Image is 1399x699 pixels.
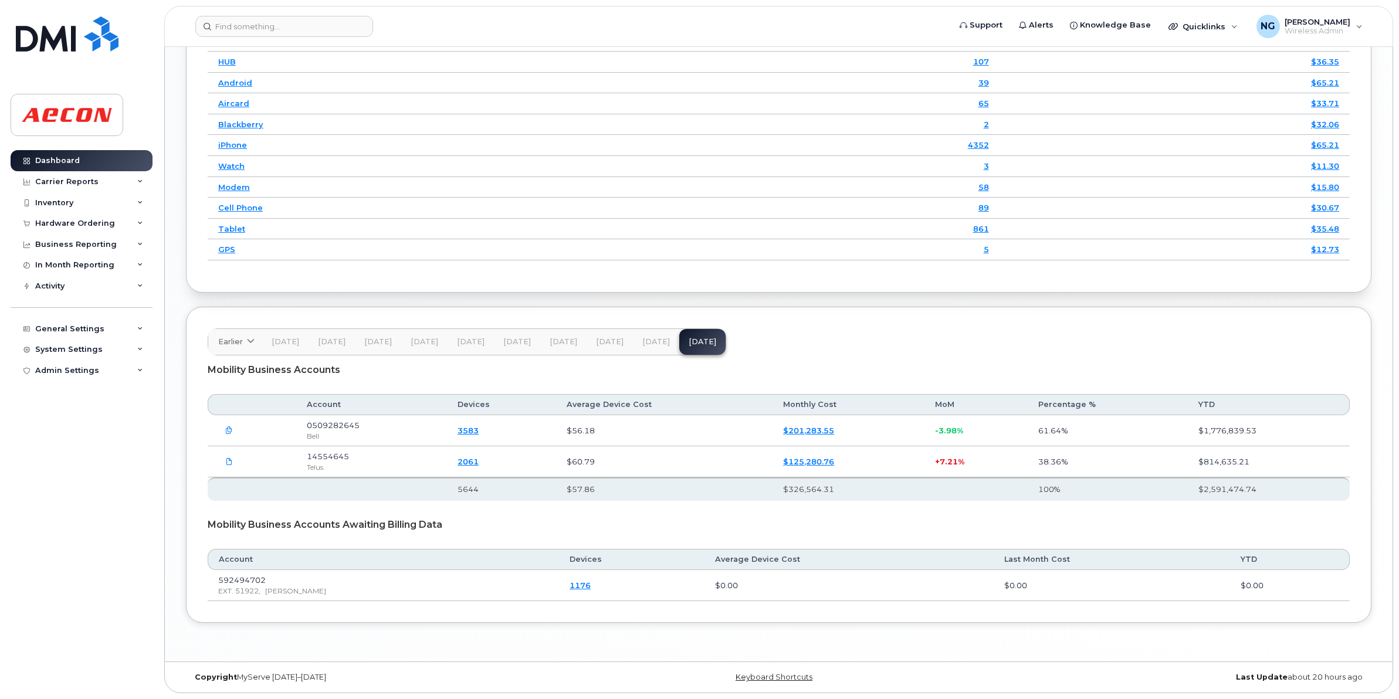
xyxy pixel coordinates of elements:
th: MoM [924,394,1028,415]
th: Account [296,394,447,415]
a: $125,280.76 [783,457,834,466]
a: Aircard [218,99,249,108]
span: [DATE] [550,337,577,347]
span: [DATE] [457,337,485,347]
a: $15.80 [1311,182,1339,192]
span: [DATE] [272,337,299,347]
span: + [935,457,940,466]
a: Tablet [218,224,245,233]
a: 65 [978,99,989,108]
span: [PERSON_NAME] [1285,17,1350,26]
th: 5644 [447,477,556,501]
div: about 20 hours ago [976,673,1371,682]
a: Watch [218,161,245,171]
th: Percentage % [1028,394,1188,415]
a: HUB [218,57,236,66]
span: 7.21% [940,457,964,466]
span: Wireless Admin [1285,26,1350,36]
a: $36.35 [1311,57,1339,66]
span: Bell [307,432,319,440]
span: Telus [307,463,323,471]
span: Alerts [1029,19,1054,31]
td: 38.36% [1028,446,1188,477]
td: $1,776,839.53 [1188,415,1350,446]
span: [PERSON_NAME] [265,586,326,595]
strong: Last Update [1236,673,1288,681]
a: $33.71 [1311,99,1339,108]
th: 100% [1028,477,1188,501]
a: 2061 [458,457,479,466]
a: $65.21 [1311,140,1339,150]
a: Android [218,78,252,87]
td: $814,635.21 [1188,446,1350,477]
a: 4352 [968,140,989,150]
a: Earlier [208,329,262,355]
div: Nicole Guida [1248,15,1371,38]
a: GPS [218,245,235,254]
span: NG [1261,19,1275,33]
a: 58 [978,182,989,192]
a: 39 [978,78,989,87]
div: Mobility Business Accounts Awaiting Billing Data [208,510,1350,539]
a: Support [951,13,1011,37]
span: 0509282645 [307,420,360,430]
a: Cell Phone [218,203,263,212]
span: [DATE] [318,337,345,347]
div: Quicklinks [1160,15,1246,38]
a: 2 [984,120,989,129]
a: Alerts [1011,13,1062,37]
div: Mobility Business Accounts [208,355,1350,385]
th: $57.86 [556,477,773,501]
th: $2,591,474.74 [1188,477,1350,501]
a: Blackberry [218,120,263,129]
td: 61.64% [1028,415,1188,446]
th: YTD [1230,549,1350,570]
td: $0.00 [1230,570,1350,601]
div: MyServe [DATE]–[DATE] [186,673,581,682]
a: $30.67 [1311,203,1339,212]
span: -3.98% [935,426,963,435]
a: $65.21 [1311,78,1339,87]
span: 14554645 [307,452,349,461]
td: $0.00 [994,570,1230,601]
a: Modem [218,182,250,192]
td: $56.18 [556,415,773,446]
a: 107 [973,57,989,66]
span: Support [970,19,1002,31]
a: 5 [984,245,989,254]
span: Earlier [218,336,243,347]
input: Find something... [195,16,373,37]
a: $35.48 [1311,224,1339,233]
td: $0.00 [704,570,994,601]
a: Knowledge Base [1062,13,1159,37]
a: 89 [978,203,989,212]
a: 1176 [570,581,591,590]
a: 3583 [458,426,479,435]
th: $326,564.31 [773,477,924,501]
a: $201,283.55 [783,426,834,435]
span: [DATE] [364,337,392,347]
span: EXT. 51922, [218,586,260,595]
span: [DATE] [642,337,670,347]
th: Account [208,549,559,570]
th: YTD [1188,394,1350,415]
a: $32.06 [1311,120,1339,129]
th: Devices [447,394,556,415]
a: 861 [973,224,989,233]
th: Average Device Cost [556,394,773,415]
span: [DATE] [596,337,624,347]
span: Knowledge Base [1080,19,1151,31]
a: 14554645_1260946765_2025-08-01.pdf [218,451,240,471]
span: 592494702 [218,575,266,585]
td: $60.79 [556,446,773,477]
th: Last Month Cost [994,549,1230,570]
th: Monthly Cost [773,394,924,415]
span: [DATE] [411,337,438,347]
span: [DATE] [503,337,531,347]
a: 3 [984,161,989,171]
th: Average Device Cost [704,549,994,570]
a: $11.30 [1311,161,1339,171]
th: Devices [559,549,704,570]
a: $12.73 [1311,245,1339,254]
a: Keyboard Shortcuts [736,673,812,681]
